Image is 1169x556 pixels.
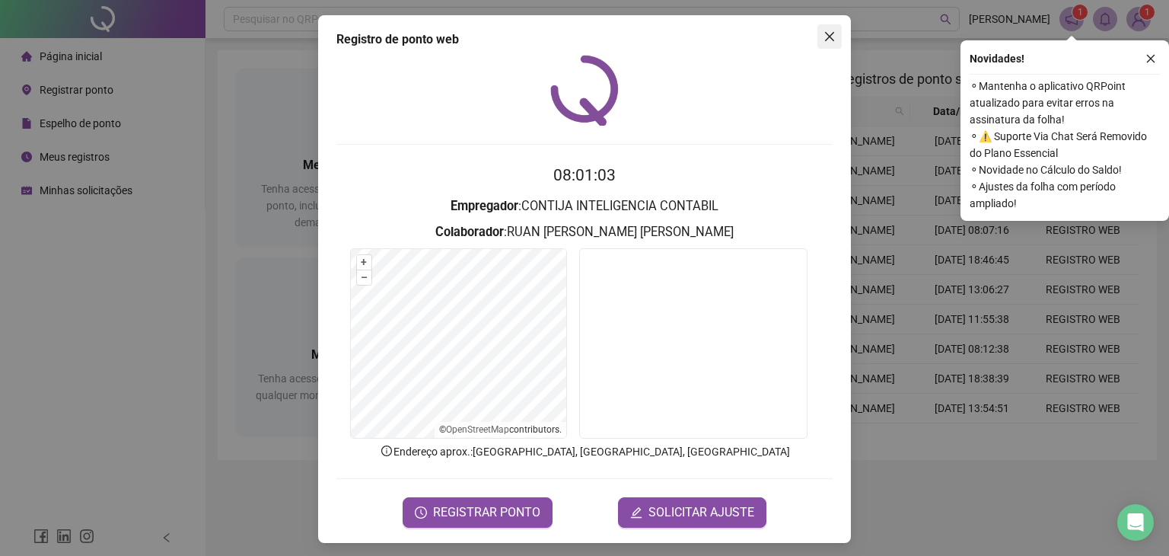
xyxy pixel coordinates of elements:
[817,24,842,49] button: Close
[336,30,833,49] div: Registro de ponto web
[970,161,1160,178] span: ⚬ Novidade no Cálculo do Saldo!
[618,497,766,528] button: editSOLICITAR AJUSTE
[970,128,1160,161] span: ⚬ ⚠️ Suporte Via Chat Será Removido do Plano Essencial
[380,444,393,458] span: info-circle
[433,503,540,522] span: REGISTRAR PONTO
[357,270,371,285] button: –
[415,506,427,519] span: clock-circle
[403,497,553,528] button: REGISTRAR PONTO
[630,506,642,519] span: edit
[336,197,833,216] h3: : CONTIJA INTELIGENCIA CONTABIL
[970,50,1024,67] span: Novidades !
[648,503,754,522] span: SOLICITAR AJUSTE
[439,424,562,435] li: © contributors.
[1117,504,1154,541] div: Open Intercom Messenger
[435,225,504,239] strong: Colaborador
[336,443,833,460] p: Endereço aprox. : [GEOGRAPHIC_DATA], [GEOGRAPHIC_DATA], [GEOGRAPHIC_DATA]
[970,78,1160,128] span: ⚬ Mantenha o aplicativo QRPoint atualizado para evitar erros na assinatura da folha!
[550,55,619,126] img: QRPoint
[823,30,836,43] span: close
[970,178,1160,212] span: ⚬ Ajustes da folha com período ampliado!
[1145,53,1156,64] span: close
[451,199,518,213] strong: Empregador
[446,424,509,435] a: OpenStreetMap
[553,166,616,184] time: 08:01:03
[336,222,833,242] h3: : RUAN [PERSON_NAME] [PERSON_NAME]
[357,255,371,270] button: +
